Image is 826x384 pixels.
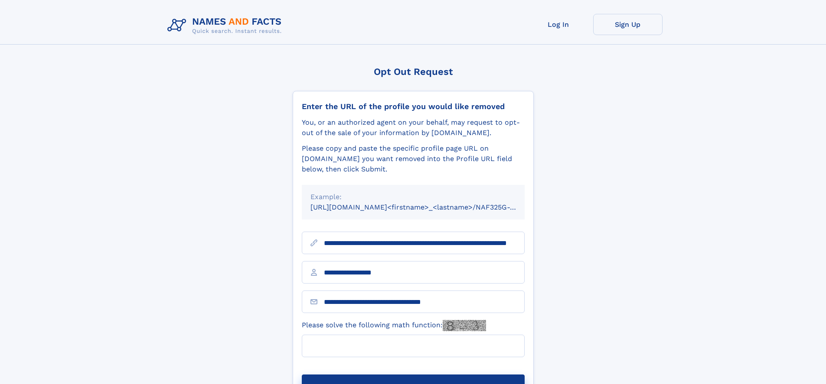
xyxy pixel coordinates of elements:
div: Enter the URL of the profile you would like removed [302,102,525,111]
small: [URL][DOMAIN_NAME]<firstname>_<lastname>/NAF325G-xxxxxxxx [310,203,541,211]
a: Log In [524,14,593,35]
a: Sign Up [593,14,663,35]
label: Please solve the following math function: [302,320,486,331]
img: Logo Names and Facts [164,14,289,37]
div: Please copy and paste the specific profile page URL on [DOMAIN_NAME] you want removed into the Pr... [302,143,525,174]
div: Opt Out Request [293,66,534,77]
div: Example: [310,192,516,202]
div: You, or an authorized agent on your behalf, may request to opt-out of the sale of your informatio... [302,117,525,138]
